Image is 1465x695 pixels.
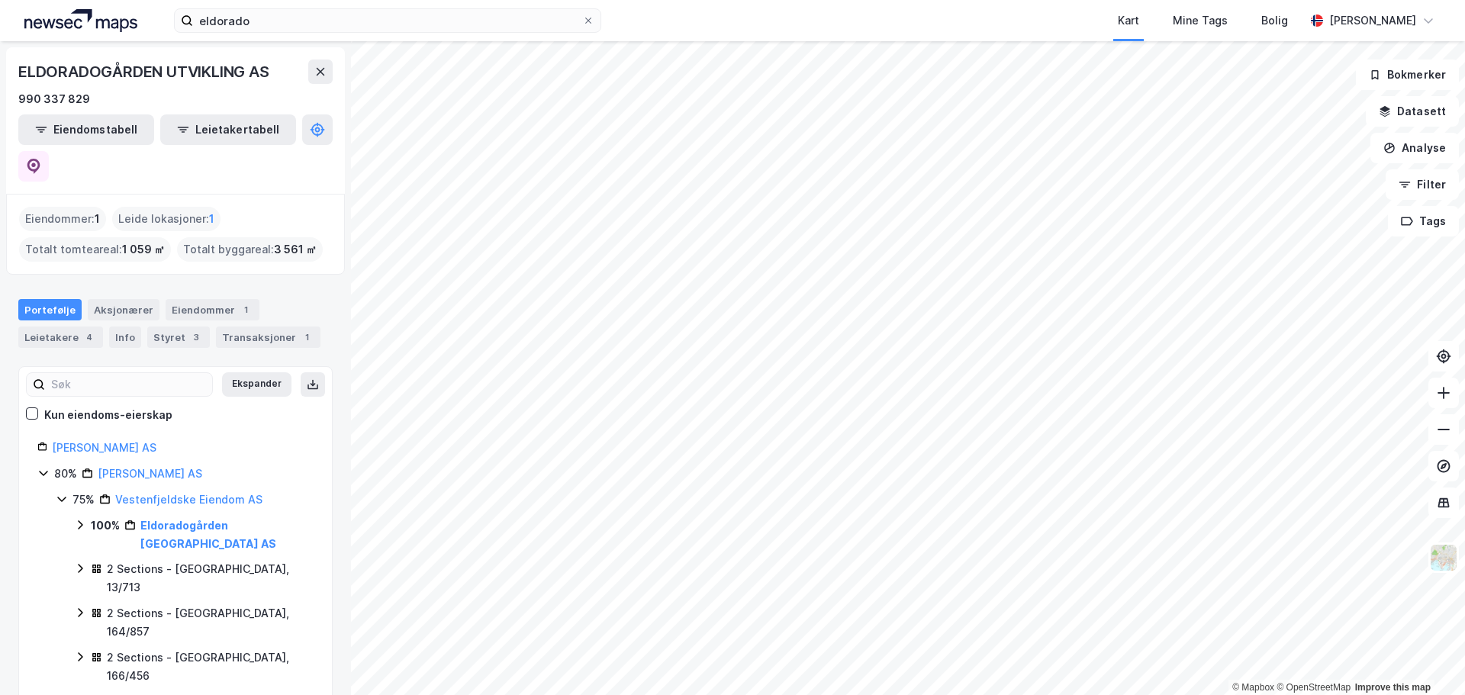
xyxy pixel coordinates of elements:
[166,299,259,320] div: Eiendommer
[95,210,100,228] span: 1
[1232,682,1274,693] a: Mapbox
[188,330,204,345] div: 3
[19,237,171,262] div: Totalt tomteareal :
[1388,206,1459,236] button: Tags
[88,299,159,320] div: Aksjonærer
[238,302,253,317] div: 1
[1370,133,1459,163] button: Analyse
[147,327,210,348] div: Styret
[140,519,276,550] a: Eldoradogården [GEOGRAPHIC_DATA] AS
[1386,169,1459,200] button: Filter
[122,240,165,259] span: 1 059 ㎡
[18,90,90,108] div: 990 337 829
[160,114,296,145] button: Leietakertabell
[91,516,120,535] div: 100%
[107,648,314,685] div: 2 Sections - [GEOGRAPHIC_DATA], 166/456
[82,330,97,345] div: 4
[107,604,314,641] div: 2 Sections - [GEOGRAPHIC_DATA], 164/857
[193,9,582,32] input: Søk på adresse, matrikkel, gårdeiere, leietakere eller personer
[216,327,320,348] div: Transaksjoner
[44,406,172,424] div: Kun eiendoms-eierskap
[45,373,212,396] input: Søk
[1118,11,1139,30] div: Kart
[19,207,106,231] div: Eiendommer :
[177,237,323,262] div: Totalt byggareal :
[112,207,221,231] div: Leide lokasjoner :
[1355,682,1431,693] a: Improve this map
[1261,11,1288,30] div: Bolig
[24,9,137,32] img: logo.a4113a55bc3d86da70a041830d287a7e.svg
[54,465,77,483] div: 80%
[299,330,314,345] div: 1
[209,210,214,228] span: 1
[115,493,262,506] a: Vestenfjeldske Eiendom AS
[1389,622,1465,695] div: Kontrollprogram for chat
[1329,11,1416,30] div: [PERSON_NAME]
[18,60,272,84] div: ELDORADOGÅRDEN UTVIKLING AS
[52,441,156,454] a: [PERSON_NAME] AS
[109,327,141,348] div: Info
[1429,543,1458,572] img: Z
[1356,60,1459,90] button: Bokmerker
[107,560,314,597] div: 2 Sections - [GEOGRAPHIC_DATA], 13/713
[18,299,82,320] div: Portefølje
[1366,96,1459,127] button: Datasett
[274,240,317,259] span: 3 561 ㎡
[72,491,95,509] div: 75%
[18,114,154,145] button: Eiendomstabell
[1277,682,1351,693] a: OpenStreetMap
[1389,622,1465,695] iframe: Chat Widget
[18,327,103,348] div: Leietakere
[1173,11,1228,30] div: Mine Tags
[98,467,202,480] a: [PERSON_NAME] AS
[222,372,291,397] button: Ekspander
